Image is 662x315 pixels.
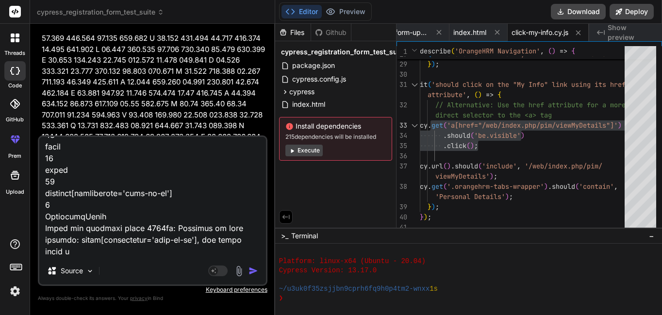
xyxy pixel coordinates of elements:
[397,100,407,110] div: 32
[281,5,322,18] button: Editor
[285,145,323,156] button: Execute
[397,222,407,232] div: 41
[6,188,24,196] label: Upload
[291,60,336,71] span: package.json
[281,47,406,57] span: cypress_registration_form_test_suite
[560,47,567,55] span: =>
[275,28,311,37] div: Files
[397,182,407,192] div: 38
[443,121,447,130] span: (
[447,131,470,140] span: should
[397,69,407,80] div: 30
[4,49,25,57] label: threads
[470,131,474,140] span: (
[428,213,431,221] span: ;
[86,267,94,275] img: Pick Models
[608,23,654,42] span: Show preview
[428,60,431,68] span: }
[552,47,556,55] span: )
[397,161,407,171] div: 37
[428,80,431,89] span: (
[279,294,284,303] span: ❯
[505,192,509,201] span: )
[285,133,386,141] span: 215 dependencies will be installed
[466,90,470,99] span: ,
[61,266,83,276] p: Source
[431,162,443,170] span: url
[428,121,431,130] span: .
[8,82,22,90] label: code
[443,182,447,191] span: (
[470,141,474,150] span: )
[397,59,407,69] div: 29
[571,47,575,55] span: {
[397,202,407,212] div: 39
[397,131,407,141] div: 34
[551,4,606,19] button: Download
[614,182,618,191] span: ,
[474,90,478,99] span: (
[397,212,407,222] div: 40
[451,47,455,55] span: (
[397,141,407,151] div: 35
[521,131,525,140] span: )
[279,266,377,275] span: Cypress Version: 13.17.0
[451,162,455,170] span: .
[428,202,431,211] span: }
[420,121,428,130] span: cy
[279,257,426,266] span: Platform: linux-x64 (Ubuntu - 20.04)
[431,80,626,89] span: 'should click on the "My Info" link using its href
[420,162,428,170] span: cy
[647,228,656,244] button: −
[38,294,267,303] p: Always double-check its answers. Your in Bind
[435,100,626,109] span: // Alternative: Use the href attribute for a more
[291,73,347,85] span: cypress.config.js
[289,87,314,97] span: cypress
[435,202,439,211] span: ;
[610,4,654,19] button: Deploy
[435,60,439,68] span: ;
[291,99,326,110] span: index.html
[424,213,428,221] span: )
[281,231,288,241] span: >_
[37,7,164,17] span: cypress_registration_form_test_suite
[509,192,513,201] span: ;
[322,5,369,18] button: Preview
[455,162,478,170] span: should
[431,121,443,130] span: get
[397,151,407,161] div: 36
[38,286,267,294] p: Keyboard preferences
[408,120,421,131] div: Click to collapse the range.
[548,47,552,55] span: (
[494,172,497,181] span: ;
[8,152,21,160] label: prem
[443,162,447,170] span: (
[431,202,435,211] span: )
[428,162,431,170] span: .
[490,172,494,181] span: )
[7,283,23,299] img: settings
[525,162,602,170] span: '/web/index.php/pim/
[579,182,614,191] span: 'contain'
[540,47,544,55] span: ,
[39,137,266,257] textarea: <lor ipsu-d-8s84a3c9="" adipi="eli-sedd-eiusmod"><tem inci-u-7l65e0d3="" magna="ali-enim-admin"><...
[431,182,443,191] span: get
[447,182,544,191] span: '.orangehrm-tabs-wrapper'
[435,172,490,181] span: viewMyDetails'
[478,90,482,99] span: )
[453,28,486,37] span: index.html
[447,162,451,170] span: )
[291,231,318,241] span: Terminal
[311,28,351,37] div: Github
[649,231,654,241] span: −
[474,131,521,140] span: 'be.visible'
[455,47,540,55] span: 'OrangeHRM Navigation'
[466,141,470,150] span: (
[478,162,482,170] span: (
[486,90,494,99] span: =>
[420,182,428,191] span: cy
[430,284,438,294] span: 1s
[618,121,622,130] span: )
[443,131,447,140] span: .
[285,121,386,131] span: Install dependencies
